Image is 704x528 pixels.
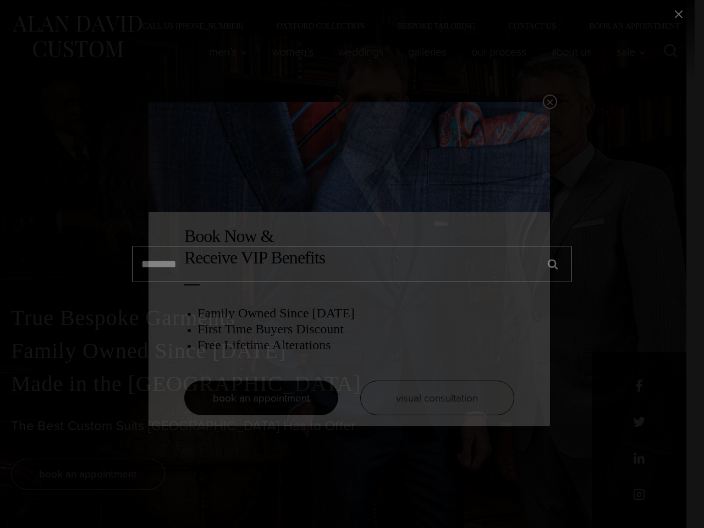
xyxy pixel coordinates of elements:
[197,305,514,321] h3: Family Owned Since [DATE]
[184,226,514,268] h2: Book Now & Receive VIP Benefits
[197,321,514,337] h3: First Time Buyers Discount
[543,95,557,109] button: Close
[197,337,514,353] h3: Free Lifetime Alterations
[360,381,514,415] a: visual consultation
[184,381,338,415] a: book an appointment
